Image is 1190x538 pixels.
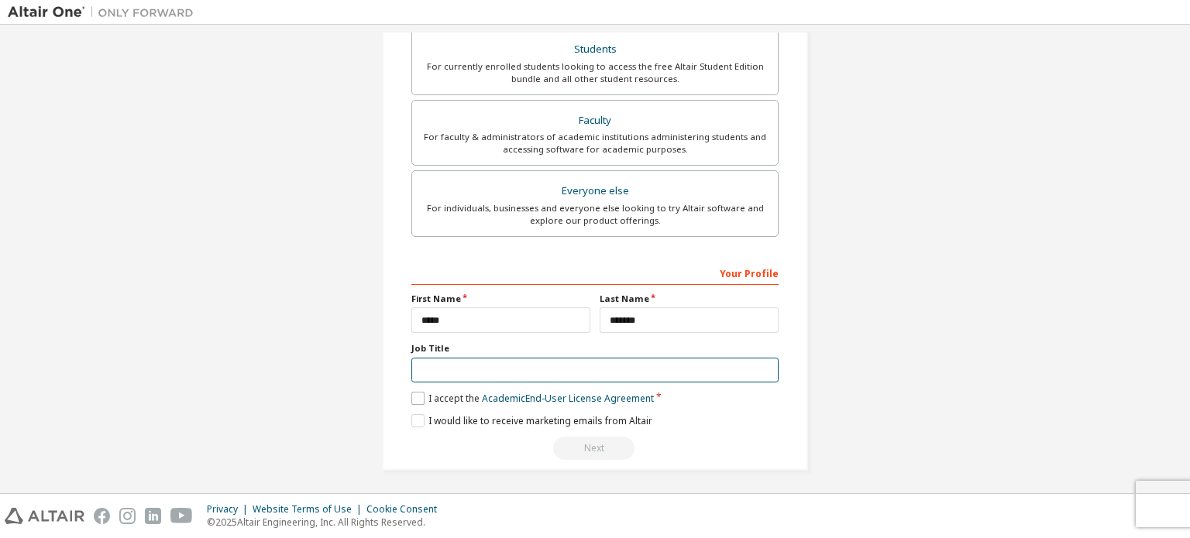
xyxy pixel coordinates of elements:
div: Privacy [207,503,253,516]
div: Cookie Consent [366,503,446,516]
label: I accept the [411,392,654,405]
img: instagram.svg [119,508,136,524]
div: Faculty [421,110,769,132]
img: Altair One [8,5,201,20]
label: First Name [411,293,590,305]
img: facebook.svg [94,508,110,524]
div: Students [421,39,769,60]
label: I would like to receive marketing emails from Altair [411,414,652,427]
div: Read and acccept EULA to continue [411,437,779,460]
div: For currently enrolled students looking to access the free Altair Student Edition bundle and all ... [421,60,769,85]
div: Your Profile [411,260,779,285]
label: Last Name [600,293,779,305]
img: linkedin.svg [145,508,161,524]
div: For faculty & administrators of academic institutions administering students and accessing softwa... [421,131,769,156]
p: © 2025 Altair Engineering, Inc. All Rights Reserved. [207,516,446,529]
img: youtube.svg [170,508,193,524]
label: Job Title [411,342,779,355]
div: For individuals, businesses and everyone else looking to try Altair software and explore our prod... [421,202,769,227]
a: Academic End-User License Agreement [482,392,654,405]
img: altair_logo.svg [5,508,84,524]
div: Everyone else [421,180,769,202]
div: Website Terms of Use [253,503,366,516]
